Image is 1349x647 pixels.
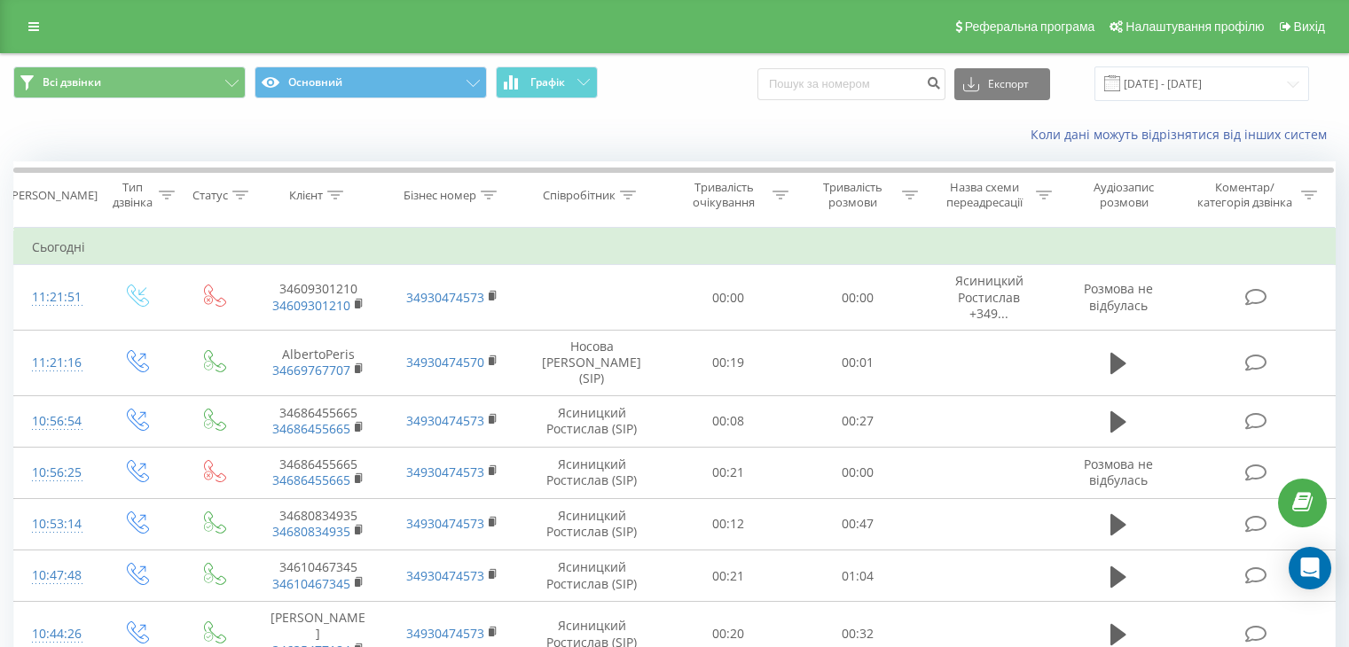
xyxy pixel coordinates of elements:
[664,498,793,550] td: 00:12
[251,330,385,395] td: AlbertoPeris
[192,188,228,203] div: Статус
[1084,280,1153,313] span: Розмова не відбулась
[793,395,922,447] td: 00:27
[793,265,922,331] td: 00:00
[520,498,664,550] td: Ясиницкий Ростислав (SIP)
[938,180,1031,210] div: Назва схеми переадресації
[809,180,898,210] div: Тривалість розмови
[520,330,664,395] td: Носова [PERSON_NAME] (SIP)
[664,395,793,447] td: 00:08
[272,575,350,592] a: 34610467345
[14,230,1336,265] td: Сьогодні
[32,558,79,593] div: 10:47:48
[543,188,616,203] div: Співробітник
[406,412,484,429] a: 34930474573
[272,297,350,314] a: 34609301210
[1084,456,1153,488] span: Розмова не відбулась
[1193,180,1297,210] div: Коментар/категорія дзвінка
[1072,180,1176,210] div: Аудіозапис розмови
[251,395,385,447] td: 34686455665
[251,550,385,602] td: 34610467345
[664,265,793,331] td: 00:00
[251,498,385,550] td: 34680834935
[32,456,79,490] div: 10:56:25
[954,68,1050,100] button: Експорт
[272,523,350,540] a: 34680834935
[520,447,664,498] td: Ясиницкий Ростислав (SIP)
[664,447,793,498] td: 00:21
[1289,547,1331,589] div: Open Intercom Messenger
[272,420,350,437] a: 34686455665
[793,550,922,602] td: 01:04
[664,550,793,602] td: 00:21
[112,180,153,210] div: Тип дзвінка
[406,464,484,480] a: 34930474573
[404,188,476,203] div: Бізнес номер
[520,550,664,602] td: Ясиницкий Ростислав (SIP)
[32,507,79,542] div: 10:53:14
[757,68,945,100] input: Пошук за номером
[793,498,922,550] td: 00:47
[1125,19,1264,34] span: Налаштування профілю
[680,180,769,210] div: Тривалість очікування
[43,75,101,90] span: Всі дзвінки
[32,404,79,439] div: 10:56:54
[32,280,79,315] div: 11:21:51
[793,447,922,498] td: 00:00
[406,567,484,584] a: 34930474573
[251,447,385,498] td: 34686455665
[496,66,598,98] button: Графік
[406,354,484,370] a: 34930474570
[406,625,484,642] a: 34930474573
[272,472,350,488] a: 34686455665
[965,19,1095,34] span: Реферальна програма
[289,188,323,203] div: Клієнт
[1294,19,1325,34] span: Вихід
[406,515,484,532] a: 34930474573
[255,66,487,98] button: Основний
[406,289,484,306] a: 34930474573
[13,66,246,98] button: Всі дзвінки
[251,265,385,331] td: 34609301210
[32,346,79,380] div: 11:21:16
[520,395,664,447] td: Ясиницкий Ростислав (SIP)
[664,330,793,395] td: 00:19
[530,76,565,89] span: Графік
[1031,126,1336,143] a: Коли дані можуть відрізнятися вiд інших систем
[793,330,922,395] td: 00:01
[272,362,350,378] a: 34669767707
[955,272,1024,321] span: Ясиницкий Ростислав +349...
[8,188,98,203] div: [PERSON_NAME]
